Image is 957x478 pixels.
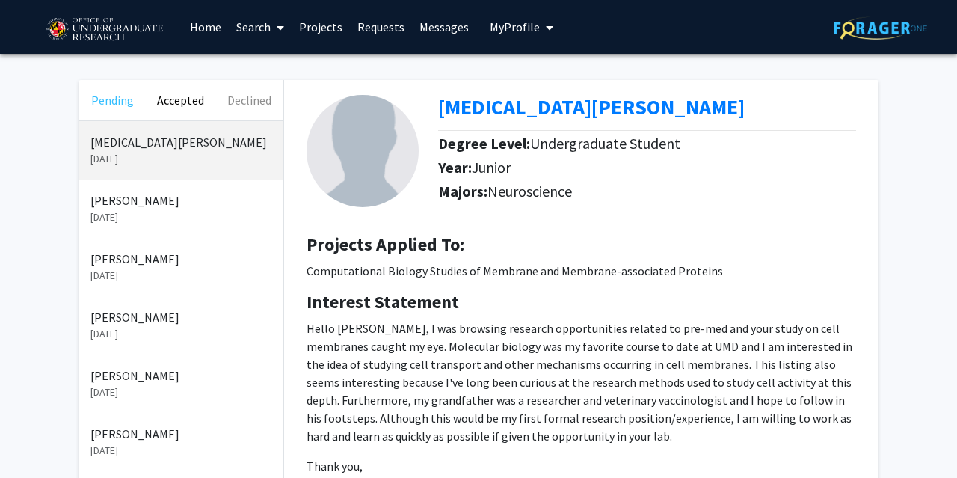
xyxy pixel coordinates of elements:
[307,457,856,475] p: Thank you,
[307,262,856,280] p: Computational Biology Studies of Membrane and Membrane-associated Proteins
[79,80,147,120] button: Pending
[90,209,271,225] p: [DATE]
[438,182,487,200] b: Majors:
[215,80,283,120] button: Declined
[350,1,412,53] a: Requests
[90,151,271,167] p: [DATE]
[182,1,229,53] a: Home
[90,268,271,284] p: [DATE]
[307,290,459,313] b: Interest Statement
[438,158,472,177] b: Year:
[90,367,271,384] p: [PERSON_NAME]
[90,191,271,209] p: [PERSON_NAME]
[307,95,419,207] img: Profile Picture
[834,16,927,40] img: ForagerOne Logo
[11,411,64,467] iframe: Chat
[438,94,745,120] a: Opens in a new tab
[307,319,856,445] p: Hello [PERSON_NAME], I was browsing research opportunities related to pre-med and your study on c...
[490,19,540,34] span: My Profile
[438,94,745,120] b: [MEDICAL_DATA][PERSON_NAME]
[487,182,572,200] span: Neuroscience
[292,1,350,53] a: Projects
[412,1,476,53] a: Messages
[90,326,271,342] p: [DATE]
[472,158,511,177] span: Junior
[90,443,271,459] p: [DATE]
[90,133,271,151] p: [MEDICAL_DATA][PERSON_NAME]
[438,134,530,153] b: Degree Level:
[90,308,271,326] p: [PERSON_NAME]
[530,134,680,153] span: Undergraduate Student
[229,1,292,53] a: Search
[41,11,167,49] img: University of Maryland Logo
[90,250,271,268] p: [PERSON_NAME]
[90,384,271,400] p: [DATE]
[307,233,464,256] b: Projects Applied To:
[90,425,271,443] p: [PERSON_NAME]
[147,80,215,120] button: Accepted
